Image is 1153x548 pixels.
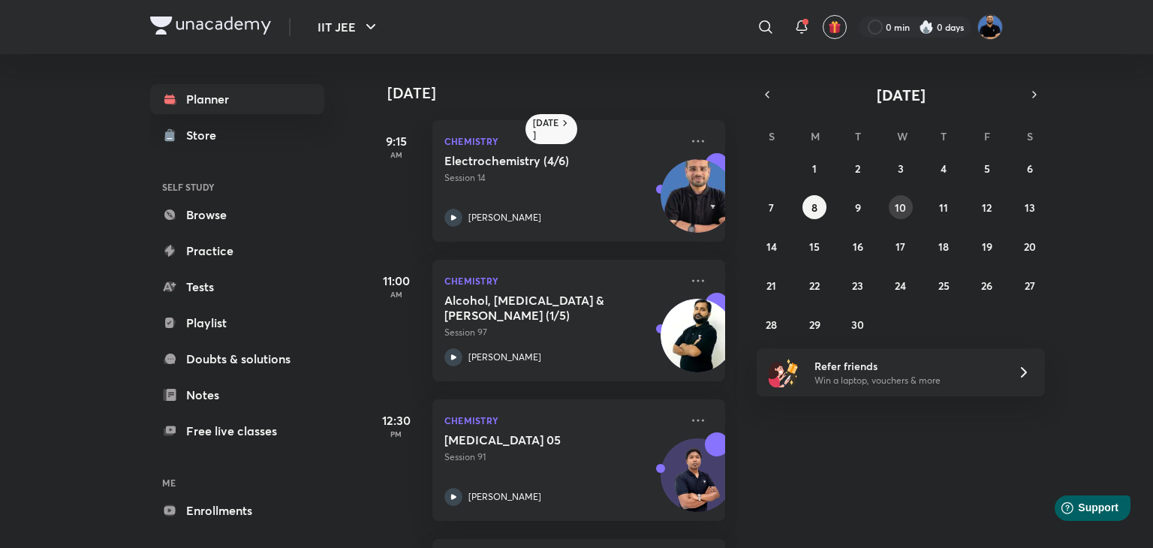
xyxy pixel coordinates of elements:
h4: [DATE] [387,84,740,102]
abbr: September 1, 2025 [812,161,817,176]
abbr: September 18, 2025 [938,239,949,254]
a: Browse [150,200,324,230]
abbr: September 28, 2025 [766,318,777,332]
p: [PERSON_NAME] [468,351,541,364]
button: September 10, 2025 [889,195,913,219]
button: September 6, 2025 [1018,156,1042,180]
a: Free live classes [150,416,324,446]
abbr: September 23, 2025 [852,279,863,293]
abbr: September 14, 2025 [766,239,777,254]
button: September 5, 2025 [975,156,999,180]
img: Company Logo [150,17,271,35]
button: September 13, 2025 [1018,195,1042,219]
button: September 15, 2025 [802,234,826,258]
button: September 29, 2025 [802,312,826,336]
a: Practice [150,236,324,266]
button: September 28, 2025 [760,312,784,336]
img: avatar [828,20,841,34]
abbr: September 27, 2025 [1025,279,1035,293]
abbr: Tuesday [855,129,861,143]
p: [PERSON_NAME] [468,490,541,504]
h6: Refer friends [814,358,999,374]
abbr: Saturday [1027,129,1033,143]
p: Chemistry [444,411,680,429]
abbr: September 2, 2025 [855,161,860,176]
h6: ME [150,470,324,495]
iframe: Help widget launcher [1019,489,1136,531]
abbr: September 12, 2025 [982,200,992,215]
h5: Hydrocarbon 05 [444,432,631,447]
img: Avatar [661,447,733,519]
img: streak [919,20,934,35]
button: September 30, 2025 [846,312,870,336]
p: [PERSON_NAME] [468,211,541,224]
button: September 18, 2025 [932,234,956,258]
img: referral [769,357,799,387]
abbr: Monday [811,129,820,143]
h5: Electrochemistry (4/6) [444,153,631,168]
button: September 11, 2025 [932,195,956,219]
button: September 27, 2025 [1018,273,1042,297]
abbr: September 26, 2025 [981,279,992,293]
abbr: September 21, 2025 [766,279,776,293]
abbr: September 10, 2025 [895,200,906,215]
button: September 12, 2025 [975,195,999,219]
button: September 25, 2025 [932,273,956,297]
a: Doubts & solutions [150,344,324,374]
button: September 8, 2025 [802,195,826,219]
abbr: September 17, 2025 [896,239,905,254]
div: Store [186,126,225,144]
button: September 16, 2025 [846,234,870,258]
abbr: September 5, 2025 [984,161,990,176]
a: Company Logo [150,17,271,38]
button: September 21, 2025 [760,273,784,297]
img: Md Afroj [977,14,1003,40]
button: September 26, 2025 [975,273,999,297]
abbr: September 29, 2025 [809,318,820,332]
a: Playlist [150,308,324,338]
abbr: September 30, 2025 [851,318,864,332]
a: Store [150,120,324,150]
p: Session 97 [444,326,680,339]
h6: SELF STUDY [150,174,324,200]
a: Enrollments [150,495,324,525]
button: September 23, 2025 [846,273,870,297]
button: avatar [823,15,847,39]
abbr: September 16, 2025 [853,239,863,254]
p: Win a laptop, vouchers & more [814,374,999,387]
span: [DATE] [877,85,926,105]
abbr: September 19, 2025 [982,239,992,254]
button: September 7, 2025 [760,195,784,219]
abbr: September 7, 2025 [769,200,774,215]
button: September 20, 2025 [1018,234,1042,258]
h5: 9:15 [366,132,426,150]
button: September 1, 2025 [802,156,826,180]
a: Tests [150,272,324,302]
p: AM [366,290,426,299]
abbr: September 20, 2025 [1024,239,1036,254]
button: IIT JEE [309,12,389,42]
p: Chemistry [444,132,680,150]
button: September 17, 2025 [889,234,913,258]
button: September 9, 2025 [846,195,870,219]
abbr: September 6, 2025 [1027,161,1033,176]
p: Session 91 [444,450,680,464]
p: Session 14 [444,171,680,185]
button: [DATE] [778,84,1024,105]
a: Planner [150,84,324,114]
h5: 12:30 [366,411,426,429]
button: September 4, 2025 [932,156,956,180]
h5: 11:00 [366,272,426,290]
abbr: September 11, 2025 [939,200,948,215]
p: PM [366,429,426,438]
button: September 22, 2025 [802,273,826,297]
button: September 19, 2025 [975,234,999,258]
button: September 3, 2025 [889,156,913,180]
abbr: September 9, 2025 [855,200,861,215]
abbr: September 4, 2025 [941,161,947,176]
abbr: Wednesday [897,129,908,143]
abbr: September 13, 2025 [1025,200,1035,215]
p: AM [366,150,426,159]
a: Notes [150,380,324,410]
